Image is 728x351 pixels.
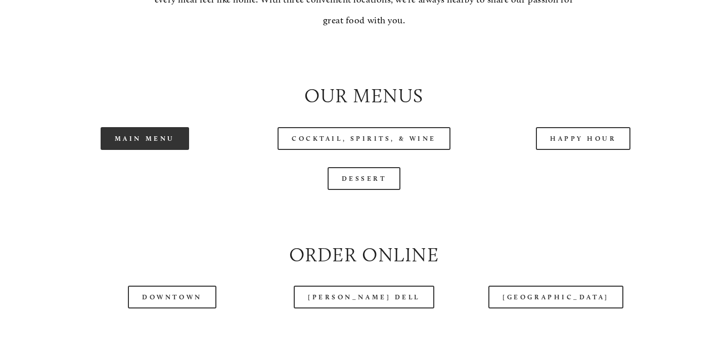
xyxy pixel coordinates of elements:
[328,167,401,190] a: Dessert
[294,286,434,308] a: [PERSON_NAME] Dell
[488,286,623,308] a: [GEOGRAPHIC_DATA]
[536,127,631,150] a: Happy Hour
[101,127,189,150] a: Main Menu
[43,83,684,110] h2: Our Menus
[278,127,450,150] a: Cocktail, Spirits, & Wine
[43,242,684,269] h2: Order Online
[128,286,216,308] a: Downtown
